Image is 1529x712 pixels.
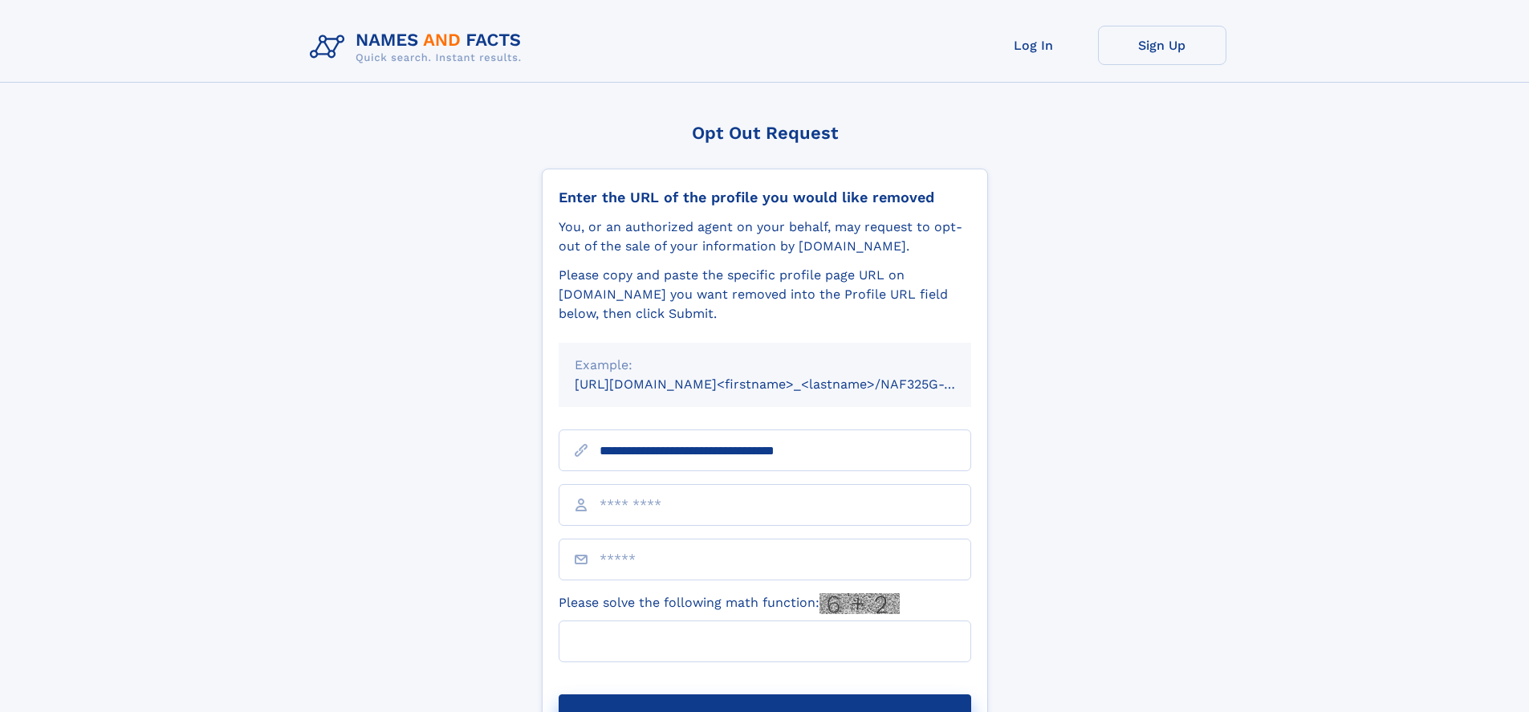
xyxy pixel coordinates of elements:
div: Enter the URL of the profile you would like removed [559,189,971,206]
a: Sign Up [1098,26,1226,65]
small: [URL][DOMAIN_NAME]<firstname>_<lastname>/NAF325G-xxxxxxxx [575,376,1002,392]
div: Opt Out Request [542,123,988,143]
label: Please solve the following math function: [559,593,900,614]
div: Please copy and paste the specific profile page URL on [DOMAIN_NAME] you want removed into the Pr... [559,266,971,323]
a: Log In [970,26,1098,65]
div: You, or an authorized agent on your behalf, may request to opt-out of the sale of your informatio... [559,218,971,256]
div: Example: [575,356,955,375]
img: Logo Names and Facts [303,26,535,69]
